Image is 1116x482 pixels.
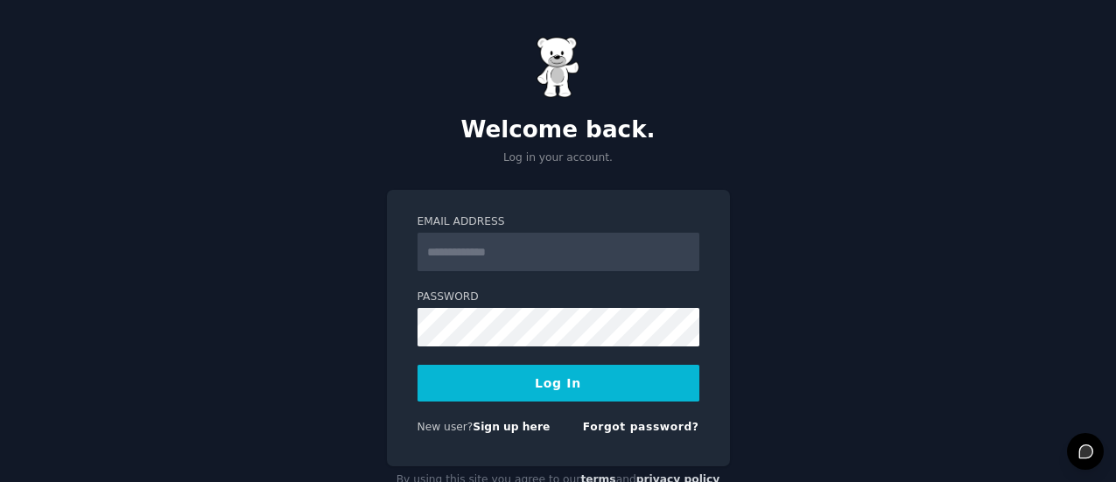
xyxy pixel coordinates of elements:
[418,421,474,433] span: New user?
[583,421,699,433] a: Forgot password?
[537,37,580,98] img: Gummy Bear
[387,116,730,144] h2: Welcome back.
[418,214,699,230] label: Email Address
[418,365,699,402] button: Log In
[387,150,730,166] p: Log in your account.
[473,421,550,433] a: Sign up here
[418,290,699,305] label: Password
